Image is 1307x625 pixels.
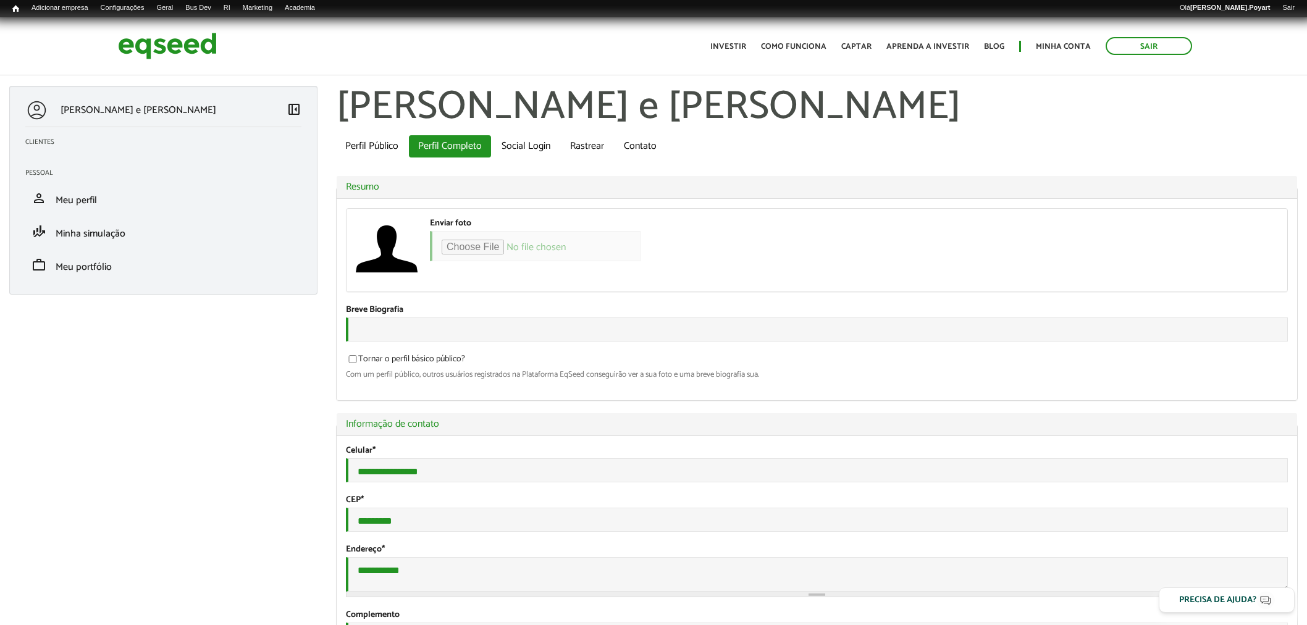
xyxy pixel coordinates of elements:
[346,371,1288,379] div: Com um perfil público, outros usuários registrados na Plataforma EqSeed conseguirão ver a sua fot...
[150,3,179,13] a: Geral
[56,225,125,242] span: Minha simulação
[1174,3,1277,13] a: Olá[PERSON_NAME].Poyart
[346,611,400,619] label: Complemento
[761,43,826,51] a: Como funciona
[25,224,301,239] a: finance_modeMinha simulação
[279,3,321,13] a: Academia
[841,43,872,51] a: Captar
[118,30,217,62] img: EqSeed
[336,135,408,157] a: Perfil Público
[16,248,311,282] li: Meu portfólio
[6,3,25,15] a: Início
[179,3,217,13] a: Bus Dev
[25,169,311,177] h2: Pessoal
[1106,37,1192,55] a: Sair
[346,447,376,455] label: Celular
[25,191,301,206] a: personMeu perfil
[492,135,560,157] a: Social Login
[336,86,1298,129] h1: [PERSON_NAME] e [PERSON_NAME]
[356,218,418,280] img: Foto de Gabriel Machado e Silva Poyart
[287,102,301,119] a: Colapsar menu
[346,182,1288,192] a: Resumo
[346,496,364,505] label: CEP
[217,3,237,13] a: RI
[16,182,311,215] li: Meu perfil
[25,3,95,13] a: Adicionar empresa
[237,3,279,13] a: Marketing
[984,43,1004,51] a: Blog
[886,43,969,51] a: Aprenda a investir
[25,258,301,272] a: workMeu portfólio
[346,306,403,314] label: Breve Biografia
[1190,4,1270,11] strong: [PERSON_NAME].Poyart
[342,355,364,363] input: Tornar o perfil básico público?
[56,192,97,209] span: Meu perfil
[361,493,364,507] span: Este campo é obrigatório.
[430,219,471,228] label: Enviar foto
[1276,3,1301,13] a: Sair
[12,4,19,13] span: Início
[32,258,46,272] span: work
[409,135,491,157] a: Perfil Completo
[32,224,46,239] span: finance_mode
[382,542,385,556] span: Este campo é obrigatório.
[16,215,311,248] li: Minha simulação
[372,443,376,458] span: Este campo é obrigatório.
[61,104,216,116] p: [PERSON_NAME] e [PERSON_NAME]
[346,545,385,554] label: Endereço
[287,102,301,117] span: left_panel_close
[561,135,613,157] a: Rastrear
[710,43,746,51] a: Investir
[356,218,418,280] a: Ver perfil do usuário.
[95,3,151,13] a: Configurações
[32,191,46,206] span: person
[1036,43,1091,51] a: Minha conta
[615,135,666,157] a: Contato
[346,419,1288,429] a: Informação de contato
[346,355,465,367] label: Tornar o perfil básico público?
[56,259,112,275] span: Meu portfólio
[25,138,311,146] h2: Clientes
